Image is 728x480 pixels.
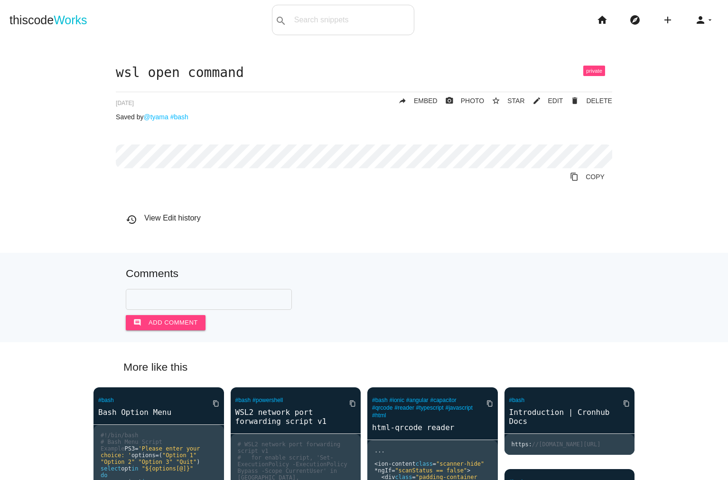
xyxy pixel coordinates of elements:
[93,407,224,418] a: Bash Option Menu
[126,315,205,330] button: commentAdd comment
[504,407,635,427] a: Introduction | Cronhub Docs
[126,214,612,222] h6: View Edit history
[509,397,525,403] a: #bash
[126,268,602,279] h5: Comments
[289,10,414,30] input: Search snippets
[252,397,283,403] a: #powershell
[597,5,608,35] i: home
[548,97,563,105] span: EDIT
[235,397,251,403] a: #bash
[532,441,601,448] span: //[DOMAIN_NAME][URL]
[570,168,579,185] i: content_copy
[461,97,485,105] span: PHOTO
[372,397,388,403] a: #bash
[116,100,134,106] span: [DATE]
[416,404,444,411] a: #typescript
[695,5,706,35] i: person
[479,395,493,412] a: Copy to Clipboard
[445,92,454,109] i: photo_camera
[116,66,612,80] h1: wsl open command
[109,361,619,373] h5: More like this
[156,452,162,459] span: =(
[406,397,429,403] a: #angular
[101,432,138,439] span: #!/bin/bash
[492,92,500,109] i: star_border
[101,439,166,452] span: # Bash Menu Script Example
[133,315,141,330] i: comment
[367,422,498,433] a: html-qrcode reader
[101,459,135,465] span: "Option 2"
[570,92,579,109] i: delete
[372,412,386,419] a: #html
[162,452,196,459] span: "Option 1"
[275,6,287,36] i: search
[532,92,541,109] i: mode_edit
[378,461,388,467] span: ion
[176,459,196,465] span: "Quit"
[436,461,484,467] span: "scanner-hide"
[143,113,168,121] a: @tyama
[342,395,356,412] a: Copy to Clipboard
[507,97,524,105] span: STAR
[272,5,289,35] button: search
[623,395,630,412] i: content_copy
[398,92,407,109] i: reply
[484,92,524,109] button: star_borderSTAR
[98,397,114,403] a: #bash
[374,461,378,467] span: <
[392,461,416,467] span: content
[142,465,193,472] span: "${options[@]}"
[126,214,137,225] i: history
[467,467,470,474] span: >
[616,395,630,412] a: Copy to Clipboard
[438,92,485,109] a: photo_cameraPHOTO
[101,465,121,472] span: select
[706,5,714,35] i: arrow_drop_down
[629,5,641,35] i: explore
[662,5,673,35] i: add
[512,441,529,448] span: https
[525,92,563,109] a: mode_editEDIT
[391,92,438,109] a: replyEMBED
[562,168,612,185] a: Copy to Clipboard
[586,97,612,105] span: DELETE
[486,395,493,412] i: content_copy
[116,113,612,121] p: Saved by
[9,5,87,35] a: thiscodeWorks
[390,397,404,403] a: #ionic
[414,97,438,105] span: EMBED
[394,404,414,411] a: #reader
[131,465,138,472] span: in
[529,441,532,448] span: :
[135,445,138,452] span: =
[374,447,385,454] span: ...
[445,404,472,411] a: #javascript
[101,472,107,479] span: do
[125,445,135,452] span: PS3
[231,407,361,427] a: WSL2 network port forwarding script v1
[378,467,392,474] span: ngIf
[213,395,219,412] i: content_copy
[563,92,612,109] a: Delete Post
[430,397,456,403] a: #capacitor
[170,113,188,121] a: #bash
[138,459,172,465] span: "Option 3"
[205,395,219,412] a: Copy to Clipboard
[349,395,356,412] i: content_copy
[395,467,467,474] span: "scanStatus == false"
[121,465,131,472] span: opt
[388,461,392,467] span: -
[101,445,204,459] span: 'Please enter your choice: '
[196,459,200,465] span: )
[392,467,395,474] span: =
[433,461,436,467] span: =
[131,452,156,459] span: options
[54,13,87,27] span: Works
[238,441,344,454] span: # WSL2 network port forwarding script v1
[372,404,392,411] a: #qrcode
[416,461,433,467] span: class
